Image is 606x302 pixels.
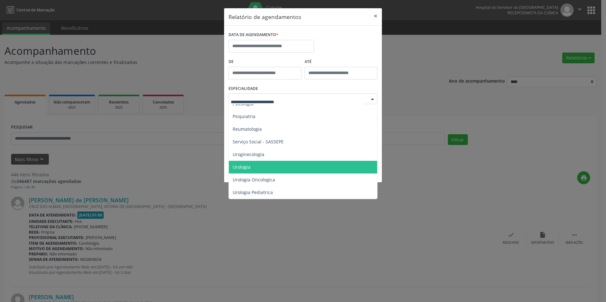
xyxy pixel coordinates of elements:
label: ESPECIALIDADE [229,84,258,94]
span: Urologia [233,164,250,170]
h5: Relatório de agendamentos [229,13,301,21]
span: Psiquiatria [233,113,255,119]
span: Reumatologia [233,126,262,132]
label: De [229,57,301,67]
span: Urologia Oncologica [233,177,275,183]
span: Serviço Social - SASSEPE [233,139,284,145]
label: ATÉ [305,57,377,67]
button: Close [369,8,382,24]
span: Uroginecologia [233,151,264,157]
label: DATA DE AGENDAMENTO [229,30,278,40]
span: Urologia Pediatrica [233,189,273,195]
